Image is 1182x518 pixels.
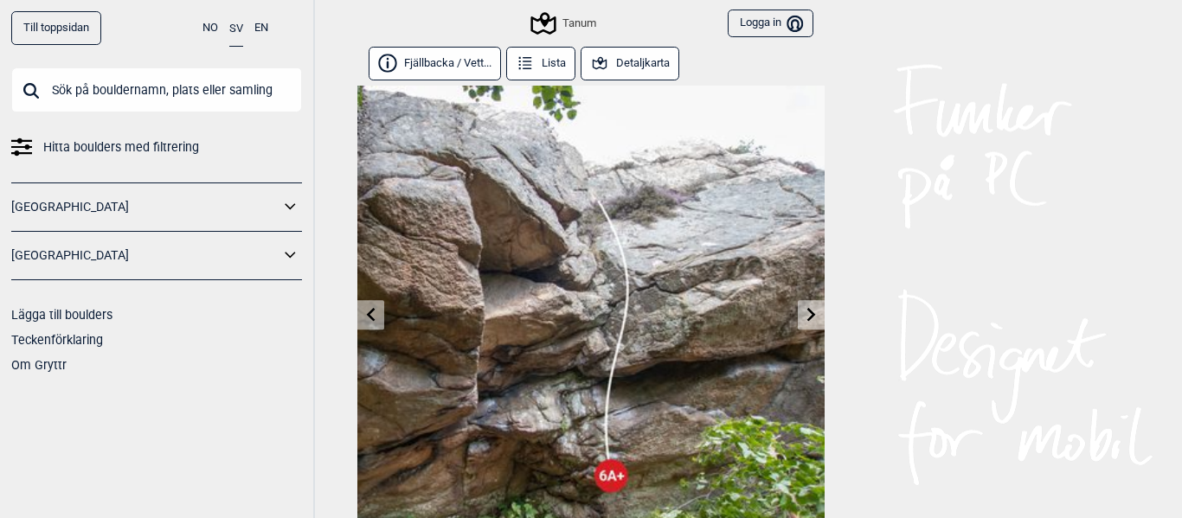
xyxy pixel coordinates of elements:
span: Hitta boulders med filtrering [43,135,199,160]
a: Hitta boulders med filtrering [11,135,302,160]
a: Lägga till boulders [11,308,112,322]
a: [GEOGRAPHIC_DATA] [11,195,279,220]
button: SV [229,11,243,47]
button: EN [254,11,268,45]
button: Logga in [728,10,813,38]
a: Teckenförklaring [11,333,103,347]
button: NO [202,11,218,45]
button: Detaljkarta [581,47,679,80]
button: Fjällbacka / Vett... [369,47,501,80]
div: Tanum [533,13,596,34]
a: Om Gryttr [11,358,67,372]
input: Sök på bouldernamn, plats eller samling [11,67,302,112]
button: Lista [506,47,575,80]
a: Till toppsidan [11,11,101,45]
a: [GEOGRAPHIC_DATA] [11,243,279,268]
